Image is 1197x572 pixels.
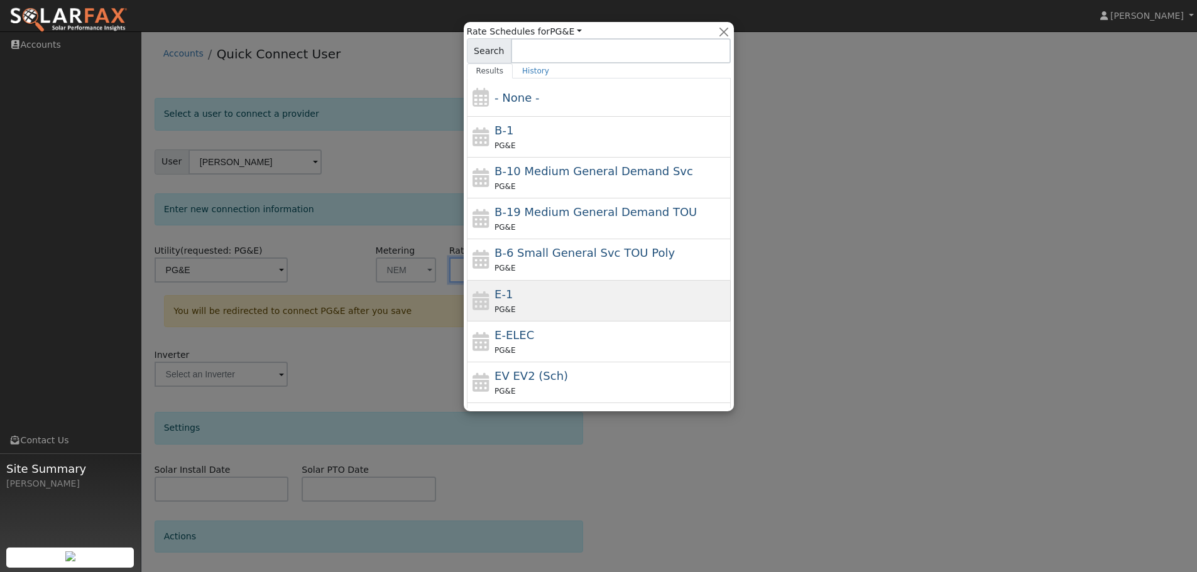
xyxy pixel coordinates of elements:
a: PG&E [550,26,582,36]
span: Electric Vehicle EV2 (Sch) [495,369,568,382]
a: History [513,63,559,78]
span: PG&E [495,305,515,314]
span: - None - [495,91,539,104]
span: E-1 [495,288,513,301]
span: B-6 Small General Service TOU Poly Phase [495,246,675,259]
span: Rate Schedules for [467,25,582,38]
span: Site Summary [6,460,134,477]
span: PG&E [495,182,515,191]
span: B-19 Medium General Demand TOU (Secondary) Mandatory [495,205,697,219]
span: PG&E [495,264,515,273]
span: Search [467,38,511,63]
img: retrieve [65,551,75,561]
span: PG&E [495,346,515,355]
span: B-10 Medium General Demand Service (Primary Voltage) [495,165,693,178]
img: SolarFax [9,7,128,33]
span: [PERSON_NAME] [1110,11,1184,21]
span: PG&E [495,141,515,150]
span: E-ELEC [495,328,534,342]
span: PG&E [495,387,515,396]
span: B-1 [495,124,513,137]
span: PG&E [495,223,515,232]
a: Results [467,63,513,78]
div: [PERSON_NAME] [6,477,134,490]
